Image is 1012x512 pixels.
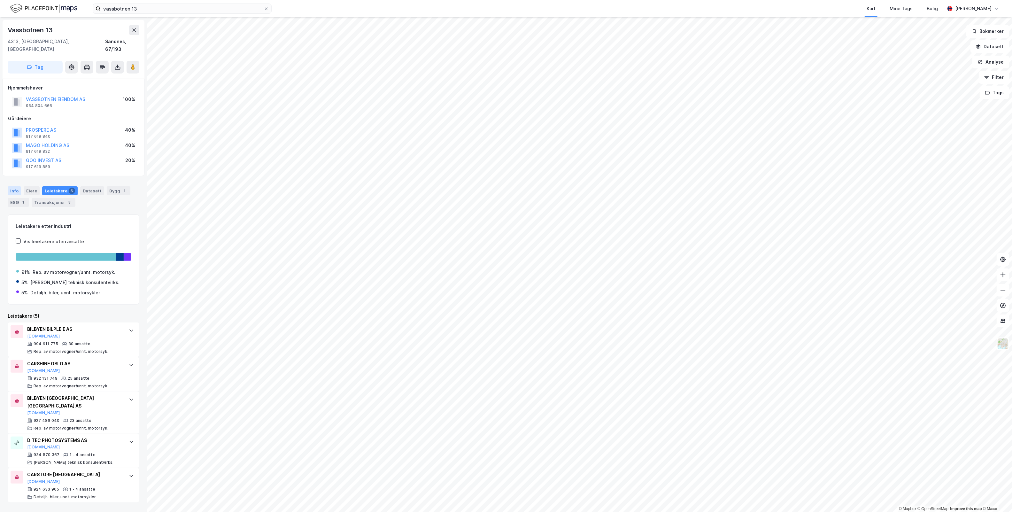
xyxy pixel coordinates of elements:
[101,4,264,13] input: Søk på adresse, matrikkel, gårdeiere, leietakere eller personer
[34,460,113,465] div: [PERSON_NAME] teknisk konsulentvirks.
[972,56,1009,68] button: Analyse
[27,445,60,450] button: [DOMAIN_NAME]
[27,479,60,484] button: [DOMAIN_NAME]
[34,341,58,346] div: 994 911 775
[30,289,100,297] div: Detaljh. biler, unnt. motorsykler
[42,186,78,195] div: Leietakere
[125,157,135,164] div: 20%
[23,238,84,245] div: Vis leietakere uten ansatte
[979,71,1009,84] button: Filter
[955,5,992,12] div: [PERSON_NAME]
[8,115,139,122] div: Gårdeiere
[890,5,913,12] div: Mine Tags
[125,126,135,134] div: 40%
[27,325,122,333] div: BILBYEN BILPLEIE AS
[26,149,50,154] div: 917 619 832
[26,164,50,169] div: 917 619 859
[927,5,938,12] div: Bolig
[27,437,122,444] div: DITEC PHOTOSYSTEMS AS
[21,279,28,286] div: 5%
[918,507,949,511] a: OpenStreetMap
[950,507,982,511] a: Improve this map
[27,368,60,373] button: [DOMAIN_NAME]
[966,25,1009,38] button: Bokmerker
[107,186,130,195] div: Bygg
[34,452,59,457] div: 934 570 367
[80,186,104,195] div: Datasett
[10,3,77,14] img: logo.f888ab2527a4732fd821a326f86c7f29.svg
[121,188,128,194] div: 1
[33,268,115,276] div: Rep. av motorvogner/unnt. motorsyk.
[34,349,108,354] div: Rep. av motorvogner/unnt. motorsyk.
[32,198,75,207] div: Transaksjoner
[27,360,122,368] div: CARSHINE OSLO AS
[20,199,27,206] div: 1
[66,199,73,206] div: 8
[123,96,135,103] div: 100%
[970,40,1009,53] button: Datasett
[26,103,52,108] div: 954 804 666
[867,5,876,12] div: Kart
[27,410,60,415] button: [DOMAIN_NAME]
[8,61,63,74] button: Tag
[899,507,916,511] a: Mapbox
[8,25,54,35] div: Vassbotnen 13
[27,471,122,478] div: CARSTORE [GEOGRAPHIC_DATA]
[26,134,50,139] div: 917 619 840
[980,481,1012,512] div: Kontrollprogram for chat
[21,268,30,276] div: 91%
[34,494,96,500] div: Detaljh. biler, unnt. motorsykler
[70,418,91,423] div: 23 ansatte
[980,86,1009,99] button: Tags
[8,198,29,207] div: ESG
[27,394,122,410] div: BILBYEN [GEOGRAPHIC_DATA] [GEOGRAPHIC_DATA] AS
[125,142,135,149] div: 40%
[8,84,139,92] div: Hjemmelshaver
[997,338,1009,350] img: Z
[27,334,60,339] button: [DOMAIN_NAME]
[68,376,89,381] div: 25 ansatte
[68,341,90,346] div: 30 ansatte
[34,426,108,431] div: Rep. av motorvogner/unnt. motorsyk.
[24,186,40,195] div: Eiere
[16,222,131,230] div: Leietakere etter industri
[69,487,95,492] div: 1 - 4 ansatte
[21,289,28,297] div: 5%
[69,188,75,194] div: 5
[8,186,21,195] div: Info
[105,38,139,53] div: Sandnes, 67/193
[8,312,139,320] div: Leietakere (5)
[34,487,59,492] div: 924 633 905
[34,384,108,389] div: Rep. av motorvogner/unnt. motorsyk.
[980,481,1012,512] iframe: Chat Widget
[8,38,105,53] div: 4313, [GEOGRAPHIC_DATA], [GEOGRAPHIC_DATA]
[34,376,58,381] div: 932 131 749
[34,418,59,423] div: 927 486 040
[70,452,96,457] div: 1 - 4 ansatte
[30,279,120,286] div: [PERSON_NAME] teknisk konsulentvirks.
